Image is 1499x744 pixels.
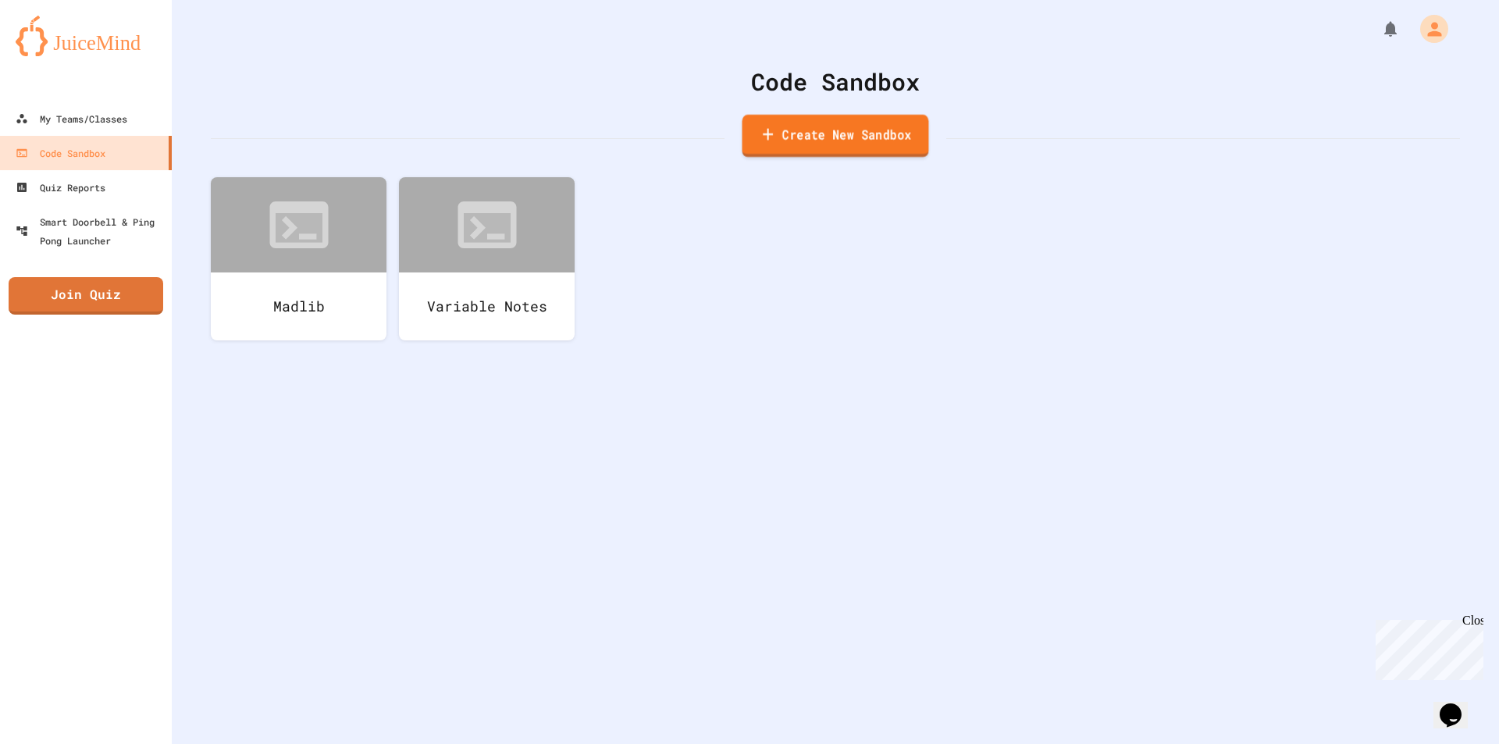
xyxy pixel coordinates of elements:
[16,144,105,162] div: Code Sandbox
[1352,16,1404,42] div: My Notifications
[6,6,108,99] div: Chat with us now!Close
[399,272,575,340] div: Variable Notes
[211,177,386,340] a: Madlib
[16,16,156,56] img: logo-orange.svg
[9,277,163,315] a: Join Quiz
[1433,682,1483,728] iframe: chat widget
[16,109,127,128] div: My Teams/Classes
[16,178,105,197] div: Quiz Reports
[742,115,929,158] a: Create New Sandbox
[16,212,166,250] div: Smart Doorbell & Ping Pong Launcher
[211,272,386,340] div: Madlib
[211,64,1460,99] div: Code Sandbox
[1369,614,1483,680] iframe: chat widget
[1404,11,1452,47] div: My Account
[399,177,575,340] a: Variable Notes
